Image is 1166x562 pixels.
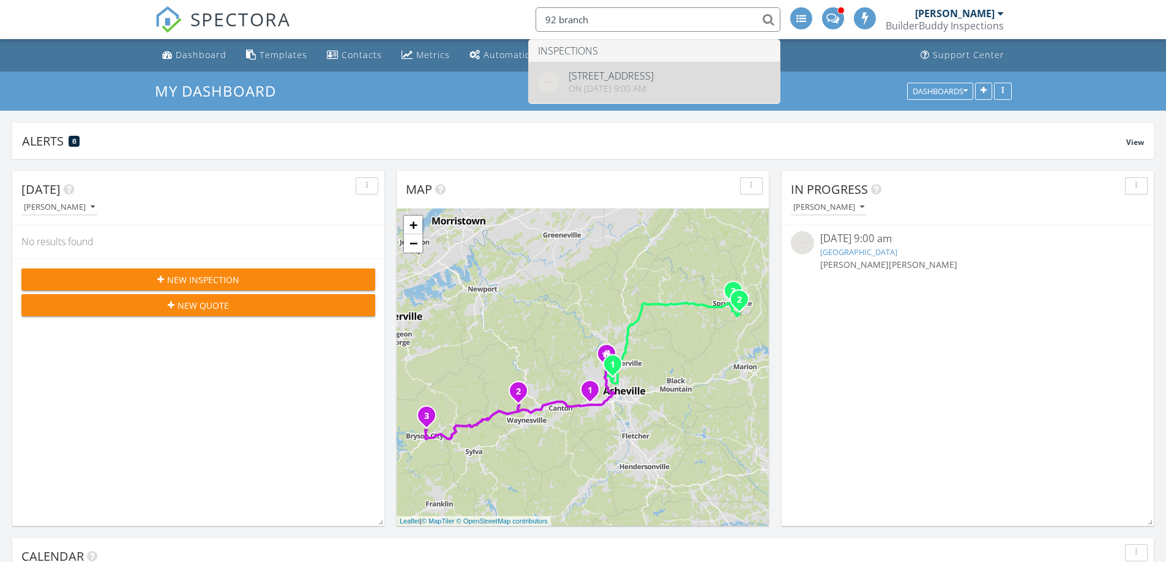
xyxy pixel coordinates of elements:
a: My Dashboard [155,81,286,101]
div: [DATE] 9:00 am [820,231,1115,246]
div: [STREET_ADDRESS] [569,71,654,81]
a: [GEOGRAPHIC_DATA] [820,246,897,257]
div: 599 Jenkins Valley Rd, Alexander NC 28701 [607,353,614,361]
a: [DATE] 9:00 am [GEOGRAPHIC_DATA] [PERSON_NAME][PERSON_NAME] [791,231,1145,285]
i: 1 [610,361,615,369]
div: 79 Clear Crk Ln, Waynesville, NC 28785 [518,391,526,398]
div: Dashboard [176,49,226,61]
a: Contacts [322,44,387,67]
button: New Quote [21,294,375,316]
button: New Inspection [21,268,375,290]
span: New Inspection [167,273,239,286]
span: [PERSON_NAME] [889,259,957,270]
i: 3 [731,287,736,296]
div: [PERSON_NAME] [915,7,995,20]
span: Map [406,181,432,198]
div: No results found [12,225,384,258]
div: On [DATE] 9:00 am [569,84,654,94]
div: Metrics [416,49,450,61]
div: [PERSON_NAME] [24,203,95,212]
i: 3 [424,412,429,421]
a: Zoom in [404,216,422,234]
div: Contacts [342,49,382,61]
div: 230 Florida Ave, Bryson City, NC 28713 [427,415,434,423]
a: Leaflet [400,517,420,525]
div: 137 Flynn Branch Rd, Asheville, NC 28804 [613,364,620,371]
button: Dashboards [907,83,973,100]
span: View [1126,137,1144,147]
span: In Progress [791,181,868,198]
a: © MapTiler [422,517,455,525]
i: 1 [588,386,592,395]
button: [PERSON_NAME] [791,199,867,216]
img: The Best Home Inspection Software - Spectora [155,6,182,33]
img: streetview [791,231,814,254]
div: Automations [484,49,542,61]
span: [DATE] [21,181,61,198]
div: Support Center [933,49,1004,61]
div: | [397,516,551,527]
div: [PERSON_NAME] [793,203,864,212]
span: SPECTORA [190,6,291,32]
div: Templates [260,49,307,61]
div: 10 Coralberry Dr, Candler, NC 28715 [590,390,597,397]
a: Zoom out [404,234,422,253]
a: Templates [241,44,312,67]
a: [STREET_ADDRESS] On [DATE] 9:00 am [529,62,780,103]
input: Search everything... [536,7,780,32]
div: BuilderBuddy Inspections [886,20,1004,32]
div: Alerts [22,133,1126,149]
a: Support Center [916,44,1009,67]
span: 6 [72,137,77,146]
a: © OpenStreetMap contributors [457,517,548,525]
span: New Quote [178,299,229,312]
li: Inspections [529,40,780,62]
i: 2 [737,296,742,305]
img: streetview [538,72,559,93]
button: [PERSON_NAME] [21,199,97,216]
div: 92 Branch Rd , Spruce Pine, NC 28777 [739,299,747,306]
span: [PERSON_NAME] [820,259,889,270]
a: SPECTORA [155,17,291,42]
div: Dashboards [913,87,968,95]
a: Dashboard [157,44,231,67]
a: Automations (Advanced) [465,44,547,67]
i: 2 [516,388,521,396]
a: Metrics [397,44,455,67]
